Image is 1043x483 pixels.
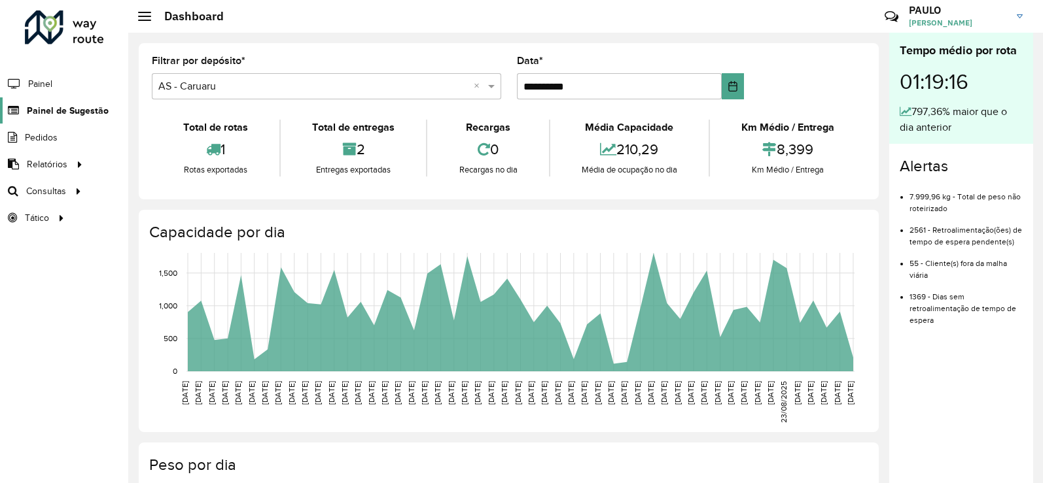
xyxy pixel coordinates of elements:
div: 8,399 [713,135,862,163]
text: [DATE] [353,381,362,405]
span: Tático [25,211,49,225]
text: [DATE] [247,381,256,405]
text: [DATE] [380,381,389,405]
div: Total de entregas [284,120,423,135]
span: Clear all [474,78,485,94]
text: [DATE] [554,381,562,405]
text: [DATE] [367,381,376,405]
text: [DATE] [393,381,402,405]
div: 01:19:16 [900,59,1023,104]
text: [DATE] [713,381,722,405]
h4: Peso por dia [149,456,866,475]
text: [DATE] [340,381,349,405]
text: [DATE] [819,381,828,405]
text: 0 [173,367,177,375]
text: 1,500 [159,269,177,277]
span: Painel de Sugestão [27,104,109,118]
text: [DATE] [221,381,229,405]
text: [DATE] [806,381,815,405]
text: [DATE] [567,381,575,405]
text: [DATE] [793,381,802,405]
li: 7.999,96 kg - Total de peso não roteirizado [910,181,1023,214]
text: 23/08/2025 [779,381,788,423]
text: [DATE] [527,381,535,405]
text: [DATE] [514,381,522,405]
div: 1 [155,135,276,163]
text: [DATE] [660,381,668,405]
text: [DATE] [500,381,508,405]
text: [DATE] [739,381,748,405]
label: Data [517,53,543,69]
text: [DATE] [753,381,762,405]
div: 210,29 [554,135,705,163]
div: 797,36% maior que o dia anterior [900,104,1023,135]
text: [DATE] [300,381,309,405]
div: Rotas exportadas [155,163,276,176]
text: [DATE] [766,381,775,405]
text: 1,000 [159,301,177,310]
text: [DATE] [593,381,602,405]
span: [PERSON_NAME] [909,17,1007,29]
div: Entregas exportadas [284,163,423,176]
text: [DATE] [473,381,482,405]
text: [DATE] [234,381,242,405]
div: Tempo médio por rota [900,42,1023,59]
div: 2 [284,135,423,163]
text: [DATE] [646,381,655,405]
h3: PAULO [909,4,1007,16]
text: [DATE] [846,381,855,405]
text: [DATE] [487,381,495,405]
span: Pedidos [25,131,58,144]
text: [DATE] [540,381,548,405]
text: [DATE] [207,381,216,405]
text: [DATE] [833,381,841,405]
button: Choose Date [722,73,744,99]
text: [DATE] [407,381,415,405]
text: [DATE] [607,381,615,405]
text: [DATE] [699,381,708,405]
div: Km Médio / Entrega [713,120,862,135]
div: Recargas [431,120,545,135]
text: 500 [164,334,177,342]
text: [DATE] [580,381,588,405]
text: [DATE] [313,381,322,405]
text: [DATE] [686,381,695,405]
text: [DATE] [420,381,429,405]
span: Relatórios [27,158,67,171]
label: Filtrar por depósito [152,53,245,69]
h4: Alertas [900,157,1023,176]
text: [DATE] [620,381,628,405]
text: [DATE] [726,381,735,405]
a: Contato Rápido [877,3,906,31]
span: Painel [28,77,52,91]
text: [DATE] [260,381,269,405]
li: 2561 - Retroalimentação(ões) de tempo de espera pendente(s) [910,214,1023,248]
span: Consultas [26,184,66,198]
text: [DATE] [287,381,296,405]
text: [DATE] [194,381,202,405]
div: Recargas no dia [431,163,545,176]
text: [DATE] [274,381,282,405]
div: Média de ocupação no dia [554,163,705,176]
h4: Capacidade por dia [149,223,866,242]
text: [DATE] [460,381,468,405]
li: 55 - Cliente(s) fora da malha viária [910,248,1023,281]
div: 0 [431,135,545,163]
div: Km Médio / Entrega [713,163,862,176]
text: [DATE] [633,381,642,405]
text: [DATE] [433,381,442,405]
div: Média Capacidade [554,120,705,135]
div: Total de rotas [155,120,276,135]
text: [DATE] [447,381,455,405]
h2: Dashboard [151,9,224,24]
li: 1369 - Dias sem retroalimentação de tempo de espera [910,281,1023,326]
text: [DATE] [181,381,189,405]
text: [DATE] [673,381,682,405]
text: [DATE] [327,381,336,405]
